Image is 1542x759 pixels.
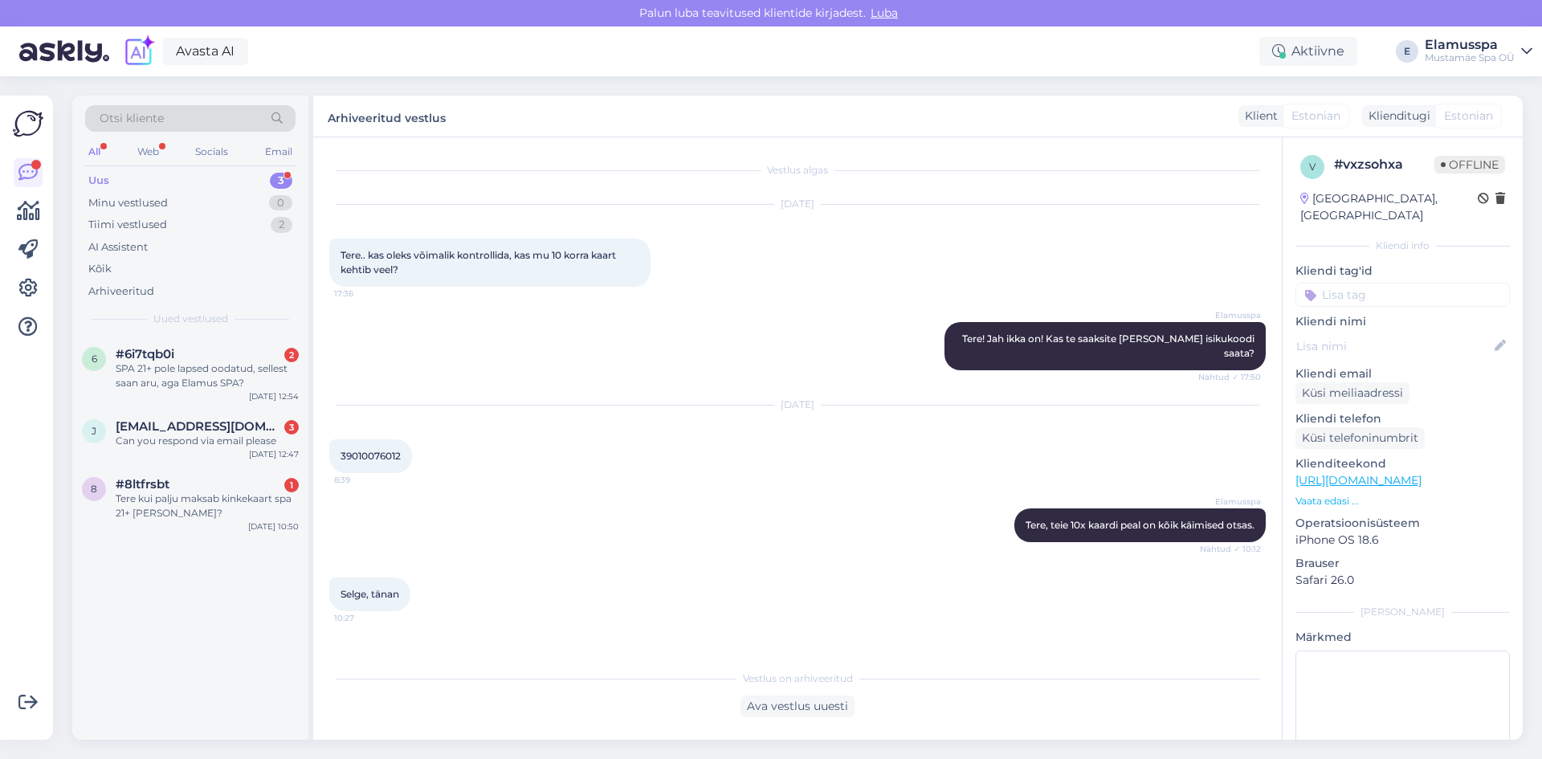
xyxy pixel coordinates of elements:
span: Estonian [1291,108,1340,124]
p: Klienditeekond [1295,455,1510,472]
div: Kõik [88,261,112,277]
span: Estonian [1444,108,1493,124]
span: Selge, tänan [341,588,399,600]
div: 3 [284,420,299,435]
p: iPhone OS 18.6 [1295,532,1510,549]
input: Lisa tag [1295,283,1510,307]
span: Elamusspa [1201,309,1261,321]
span: 8 [91,483,97,495]
div: [GEOGRAPHIC_DATA], [GEOGRAPHIC_DATA] [1300,190,1478,224]
img: Askly Logo [13,108,43,139]
div: Tiimi vestlused [88,217,167,233]
div: 2 [271,217,292,233]
div: Küsi meiliaadressi [1295,382,1409,404]
span: j [92,425,96,437]
p: Kliendi nimi [1295,313,1510,330]
a: [URL][DOMAIN_NAME] [1295,473,1422,488]
div: SPA 21+ pole lapsed oodatud, sellest saan aru, aga Elamus SPA? [116,361,299,390]
p: Vaata edasi ... [1295,494,1510,508]
div: Mustamäe Spa OÜ [1425,51,1515,64]
span: Tere! Jah ikka on! Kas te saaksite [PERSON_NAME] isikukoodi saata? [962,333,1257,359]
div: All [85,141,104,162]
div: Socials [192,141,231,162]
span: v [1309,161,1316,173]
div: 2 [284,348,299,362]
span: 17:36 [334,288,394,300]
span: #6i7tqb0i [116,347,174,361]
img: explore-ai [122,35,156,68]
span: Luba [866,6,903,20]
label: Arhiveeritud vestlus [328,105,446,127]
div: [PERSON_NAME] [1295,605,1510,619]
div: Vestlus algas [329,163,1266,178]
span: Otsi kliente [100,110,164,127]
div: AI Assistent [88,239,148,255]
div: Aktiivne [1259,37,1357,66]
span: Offline [1434,156,1505,173]
div: Email [262,141,296,162]
span: Nähtud ✓ 17:50 [1198,371,1261,383]
span: Elamusspa [1201,496,1261,508]
div: [DATE] [329,197,1266,211]
div: E [1396,40,1418,63]
span: Tere.. kas oleks võimalik kontrollida, kas mu 10 korra kaart kehtib veel? [341,249,618,275]
a: Avasta AI [162,38,248,65]
div: Klient [1238,108,1278,124]
div: Küsi telefoninumbrit [1295,427,1425,449]
span: Tere, teie 10x kaardi peal on kõik käimised otsas. [1026,519,1254,531]
div: 3 [270,173,292,189]
span: jonesherd97@gmail.com [116,419,283,434]
p: Operatsioonisüsteem [1295,515,1510,532]
span: Nähtud ✓ 10:12 [1200,543,1261,555]
div: Ava vestlus uuesti [740,696,855,717]
span: 10:27 [334,612,394,624]
div: Tere kui palju maksab kinkekaart spa 21+ [PERSON_NAME]? [116,492,299,520]
p: Safari 26.0 [1295,572,1510,589]
div: 1 [284,478,299,492]
p: Brauser [1295,555,1510,572]
input: Lisa nimi [1296,337,1491,355]
div: 0 [269,195,292,211]
p: Kliendi tag'id [1295,263,1510,280]
p: Kliendi email [1295,365,1510,382]
span: 6 [92,353,97,365]
div: Elamusspa [1425,39,1515,51]
div: Klienditugi [1362,108,1430,124]
div: Kliendi info [1295,239,1510,253]
div: Arhiveeritud [88,284,154,300]
p: Kliendi telefon [1295,410,1510,427]
div: # vxzsohxa [1334,155,1434,174]
div: Uus [88,173,109,189]
div: [DATE] 12:47 [249,448,299,460]
span: 8:39 [334,474,394,486]
a: ElamusspaMustamäe Spa OÜ [1425,39,1532,64]
div: Minu vestlused [88,195,168,211]
div: Web [134,141,162,162]
div: [DATE] [329,398,1266,412]
span: Uued vestlused [153,312,228,326]
p: Märkmed [1295,629,1510,646]
div: Can you respond via email please [116,434,299,448]
span: 39010076012 [341,450,401,462]
div: [DATE] 12:54 [249,390,299,402]
span: #8ltfrsbt [116,477,169,492]
div: [DATE] 10:50 [248,520,299,533]
span: Vestlus on arhiveeritud [743,671,853,686]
